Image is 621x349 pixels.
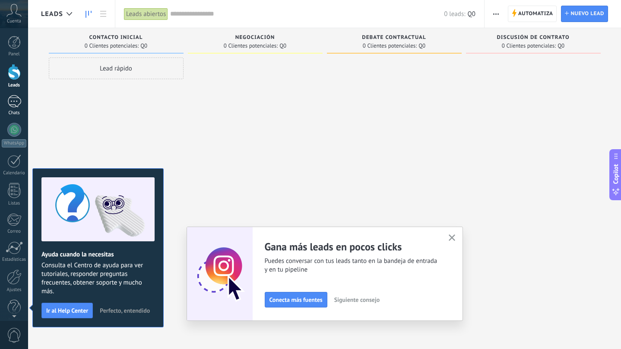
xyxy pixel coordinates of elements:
[269,297,323,303] span: Conecta más fuentes
[363,43,417,48] span: 0 Clientes potenciales:
[330,293,383,306] button: Siguiente consejo
[331,35,457,42] div: Debate contractual
[140,43,147,48] span: Q0
[279,43,286,48] span: Q0
[2,257,27,263] div: Estadísticas
[2,83,27,88] div: Leads
[2,287,27,293] div: Ajustes
[124,8,168,20] div: Leads abiertos
[46,307,88,314] span: Ir al Help Center
[490,6,502,22] button: Más
[418,43,425,48] span: Q0
[235,35,275,41] span: Negociación
[2,110,27,116] div: Chats
[41,303,93,318] button: Ir al Help Center
[558,43,564,48] span: Q0
[265,240,438,253] h2: Gana más leads en pocos clicks
[85,43,139,48] span: 0 Clientes potenciales:
[41,261,155,296] span: Consulta el Centro de ayuda para ver tutoriales, responder preguntas frecuentes, obtener soporte ...
[2,229,27,234] div: Correo
[334,297,380,303] span: Siguiente consejo
[96,304,154,317] button: Perfecto, entendido
[570,6,604,22] span: Nuevo lead
[518,6,553,22] span: Automatiza
[2,51,27,57] div: Panel
[100,307,150,314] span: Perfecto, entendido
[497,35,569,41] span: Discusión de contrato
[502,43,556,48] span: 0 Clientes potenciales:
[265,292,327,307] button: Conecta más fuentes
[96,6,111,22] a: Lista
[7,19,21,24] span: Cuenta
[444,10,465,18] span: 0 leads:
[561,6,608,22] a: Nuevo lead
[467,10,475,18] span: Q0
[89,35,143,41] span: Contacto inicial
[2,201,27,206] div: Listas
[49,58,184,79] div: Lead rápido
[41,250,155,259] h2: Ayuda cuando la necesitas
[2,170,27,176] div: Calendario
[224,43,278,48] span: 0 Clientes potenciales:
[2,139,26,147] div: WhatsApp
[41,10,63,18] span: Leads
[81,6,96,22] a: Leads
[611,164,620,184] span: Copilot
[53,35,179,42] div: Contacto inicial
[508,6,557,22] a: Automatiza
[192,35,318,42] div: Negociación
[265,257,438,274] span: Puedes conversar con tus leads tanto en la bandeja de entrada y en tu pipeline
[470,35,596,42] div: Discusión de contrato
[362,35,426,41] span: Debate contractual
